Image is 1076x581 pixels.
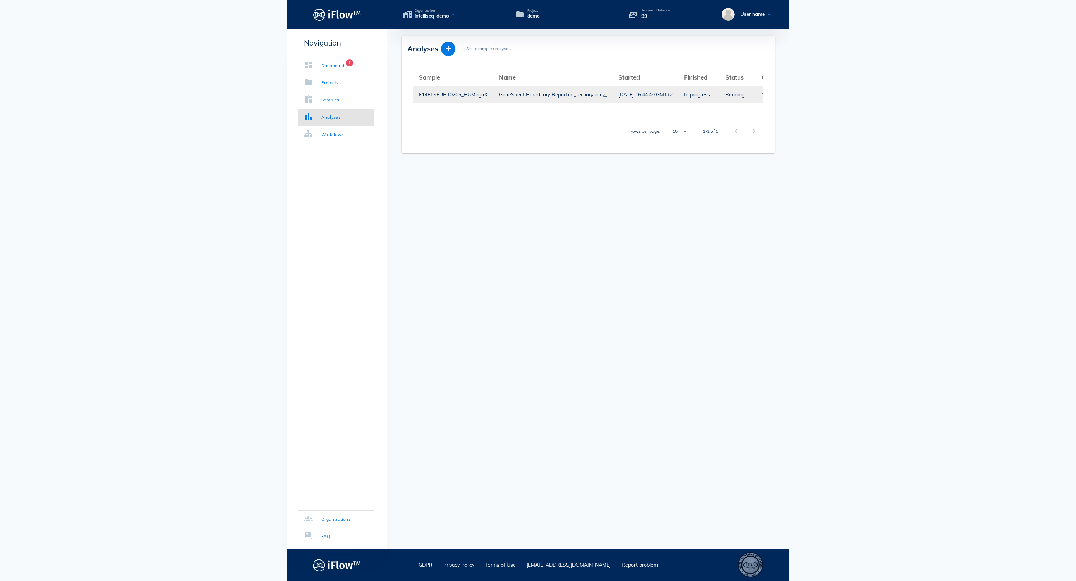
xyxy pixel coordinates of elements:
[415,13,449,20] span: intelliseq_demo
[618,86,673,103] a: [DATE] 16:44:49 GMT+2
[419,86,487,103] a: F14FTSEUHT0205_HUMegaX
[321,62,345,69] div: Dashboard
[678,69,720,86] th: Finished: Not sorted. Activate to sort ascending.
[466,46,511,51] a: See example analyses
[618,74,640,81] span: Started
[762,74,774,81] span: Cost
[298,37,374,48] p: Navigation
[613,69,678,86] th: Started: Not sorted. Activate to sort ascending.
[527,9,540,13] span: Project
[673,126,689,137] div: 10Rows per page:
[407,44,438,53] span: Analyses
[485,562,516,568] a: Terms of Use
[740,11,765,17] span: User name
[493,69,613,86] th: Name: Not sorted. Activate to sort ascending.
[415,9,449,13] span: Organization
[684,74,707,81] span: Finished
[630,121,689,142] div: Rows per page:
[720,69,756,86] th: Status: Not sorted. Activate to sort ascending.
[527,13,540,20] span: demo
[418,562,432,568] a: GDPR
[321,79,338,86] div: Projects
[722,8,735,21] img: User name
[321,114,341,121] div: Analyses
[321,96,340,104] div: Samples
[321,516,351,523] div: Organizations
[499,74,516,81] span: Name
[756,69,787,86] th: Cost
[641,9,670,12] p: Account Balance
[684,86,714,103] a: In progress
[499,86,607,103] a: GeneSpect Hereditary Reporter _tertiary-only_
[527,562,611,568] a: [EMAIL_ADDRESS][DOMAIN_NAME]
[673,128,678,134] div: 10
[738,552,763,577] div: ISO 13485 – Quality Management System
[413,69,493,86] th: Sample: Not sorted. Activate to sort ascending.
[346,59,353,66] span: Badge
[622,562,658,568] a: Report problem
[321,533,330,540] div: FAQ
[641,12,670,20] p: 99
[443,562,474,568] a: Privacy Policy
[287,6,387,23] a: Logo
[703,128,718,134] div: 1-1 of 1
[321,131,344,138] div: Workflows
[762,86,781,103] a: 1 credits
[725,74,744,81] span: Status
[725,86,750,103] a: Running
[680,127,689,136] i: arrow_drop_down
[313,557,361,573] img: logo
[419,74,440,81] span: Sample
